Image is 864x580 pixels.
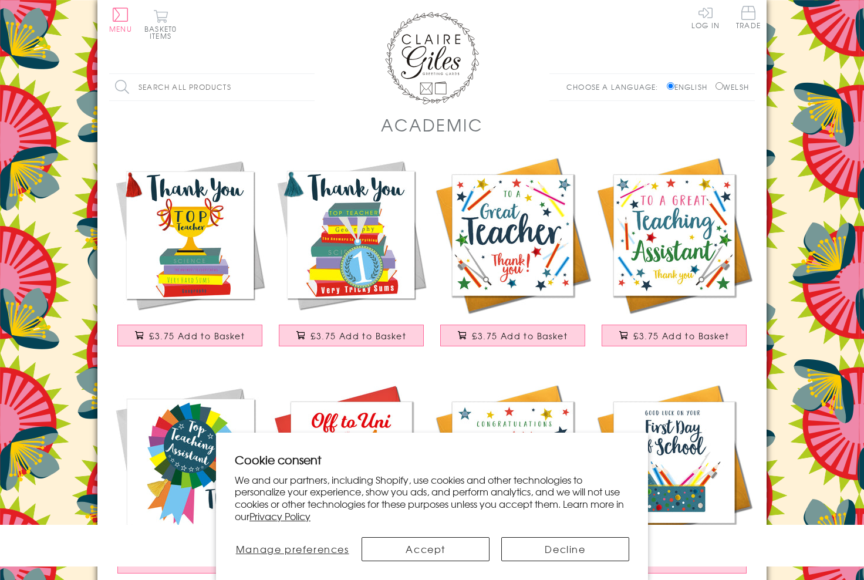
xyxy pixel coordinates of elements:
button: £3.75 Add to Basket [279,325,424,346]
button: Basket0 items [144,9,177,39]
a: Thank You Teacher Card, Trophy, Embellished with a colourful tassel £3.75 Add to Basket [109,154,271,358]
button: Menu [109,8,132,32]
img: Thank you Teacher Card, School, Embellished with pompoms [432,154,593,316]
span: £3.75 Add to Basket [633,330,729,342]
a: Trade [736,6,761,31]
img: Thank You Teacher Card, Medal & Books, Embellished with a colourful tassel [271,154,432,316]
span: Manage preferences [236,542,349,556]
input: Search all products [109,74,315,100]
button: Decline [501,537,629,561]
a: Privacy Policy [249,509,310,523]
button: Manage preferences [235,537,350,561]
input: Welsh [716,82,723,90]
span: £3.75 Add to Basket [310,330,406,342]
p: We and our partners, including Shopify, use cookies and other technologies to personalize your ex... [235,474,629,522]
label: Welsh [716,82,749,92]
img: Congratulations and Good Luck Card, Off to Uni, Embellished with pompoms [271,382,432,543]
button: £3.75 Add to Basket [440,325,586,346]
img: Thank You Teacher Card, Trophy, Embellished with a colourful tassel [109,154,271,316]
a: Thank you Teaching Assistand Card, School, Embellished with pompoms £3.75 Add to Basket [593,154,755,358]
img: Good Luck Card, Pencil case, First Day of School, Embellished with pompoms [593,382,755,543]
img: Thank You Teaching Assistant Card, Rosette, Embellished with a colourful tassel [109,382,271,543]
a: Thank You Teacher Card, Medal & Books, Embellished with a colourful tassel £3.75 Add to Basket [271,154,432,358]
span: 0 items [150,23,177,41]
p: Choose a language: [566,82,664,92]
img: Congratulations National Exam Results Card, Star, Embellished with pompoms [432,382,593,543]
span: Trade [736,6,761,29]
span: £3.75 Add to Basket [149,330,245,342]
img: Claire Giles Greetings Cards [385,12,479,104]
span: Menu [109,23,132,34]
button: Accept [362,537,490,561]
span: £3.75 Add to Basket [472,330,568,342]
img: Thank you Teaching Assistand Card, School, Embellished with pompoms [593,154,755,316]
a: Log In [691,6,720,29]
input: Search [303,74,315,100]
a: Thank you Teacher Card, School, Embellished with pompoms £3.75 Add to Basket [432,154,593,358]
button: £3.75 Add to Basket [117,325,263,346]
button: £3.75 Add to Basket [602,325,747,346]
label: English [667,82,713,92]
h1: Academic [381,113,482,137]
h2: Cookie consent [235,451,629,468]
input: English [667,82,674,90]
